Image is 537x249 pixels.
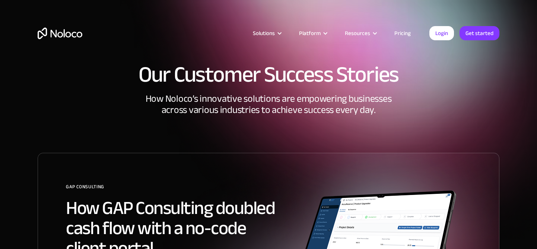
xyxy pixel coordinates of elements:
[66,181,286,198] div: GAP Consulting
[38,93,499,153] div: How Noloco’s innovative solutions are empowering businesses across various industries to achieve ...
[244,28,290,38] div: Solutions
[460,26,499,40] a: Get started
[290,28,336,38] div: Platform
[385,28,420,38] a: Pricing
[345,28,370,38] div: Resources
[336,28,385,38] div: Resources
[429,26,454,40] a: Login
[299,28,321,38] div: Platform
[253,28,275,38] div: Solutions
[38,63,499,86] h1: Our Customer Success Stories
[38,28,82,39] a: home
